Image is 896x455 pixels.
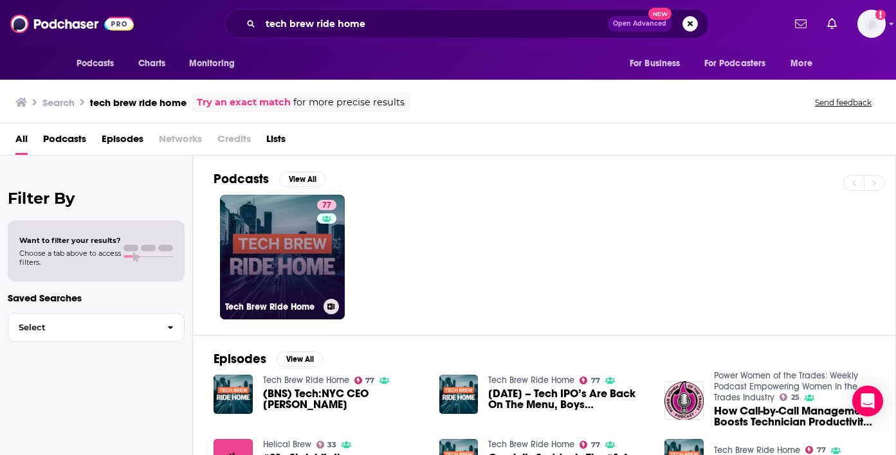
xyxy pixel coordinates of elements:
[365,378,374,384] span: 77
[77,55,114,73] span: Podcasts
[714,406,875,427] a: How Call-by-Call Management Boosts Technician Productivity with Louis Bruno & Landon Brewer [Part 2]
[790,13,812,35] a: Show notifications dropdown
[488,388,649,410] span: [DATE] – Tech IPO’s Are Back On The Menu, Boys…
[852,386,883,416] div: Open Intercom Messenger
[664,381,704,420] img: How Call-by-Call Management Boosts Technician Productivity with Louis Bruno & Landon Brewer [Part 2]
[714,406,875,427] span: How Call-by-Call Management Boosts Technician Productivity with [PERSON_NAME] & [PERSON_NAME] [Pa...
[214,171,325,187] a: PodcastsView All
[591,378,600,384] span: 77
[279,172,325,187] button: View All
[266,129,286,155] a: Lists
[696,51,785,76] button: open menu
[317,200,336,210] a: 77
[214,171,269,187] h2: Podcasts
[8,323,157,332] span: Select
[857,10,886,38] button: Show profile menu
[130,51,174,76] a: Charts
[214,375,253,414] img: (BNS) Tech:NYC CEO Julie Samuels
[159,129,202,155] span: Networks
[488,439,574,450] a: Tech Brew Ride Home
[197,95,291,110] a: Try an exact match
[791,55,812,73] span: More
[189,55,235,73] span: Monitoring
[805,446,826,454] a: 77
[811,97,875,108] button: Send feedback
[90,96,187,109] h3: tech brew ride home
[263,439,311,450] a: Helical Brew
[875,10,886,20] svg: Add a profile image
[225,301,318,312] h3: Tech Brew Ride Home
[822,13,842,35] a: Show notifications dropdown
[68,51,131,76] button: open menu
[225,9,709,39] div: Search podcasts, credits, & more...
[217,129,251,155] span: Credits
[42,96,75,109] h3: Search
[214,351,323,367] a: EpisodesView All
[488,388,649,410] a: Fri. 08/01 – Tech IPO’s Are Back On The Menu, Boys…
[277,352,323,367] button: View All
[180,51,251,76] button: open menu
[580,441,600,449] a: 77
[322,199,331,212] span: 77
[488,375,574,386] a: Tech Brew Ride Home
[580,377,600,384] a: 77
[621,51,697,76] button: open menu
[648,8,672,20] span: New
[613,21,666,27] span: Open Advanced
[791,395,800,400] span: 25
[8,292,185,304] p: Saved Searches
[8,189,185,208] h2: Filter By
[316,441,337,449] a: 33
[354,377,375,384] a: 77
[19,236,121,245] span: Want to filter your results?
[327,442,336,448] span: 33
[263,388,424,410] a: (BNS) Tech:NYC CEO Julie Samuels
[704,55,766,73] span: For Podcasters
[591,442,600,448] span: 77
[15,129,28,155] a: All
[817,447,826,453] span: 77
[220,195,345,319] a: 77Tech Brew Ride Home
[263,375,349,386] a: Tech Brew Ride Home
[857,10,886,38] span: Logged in as megcassidy
[293,95,405,110] span: for more precise results
[102,129,143,155] a: Episodes
[214,351,266,367] h2: Episodes
[263,388,424,410] span: (BNS) Tech:NYC CEO [PERSON_NAME]
[782,51,828,76] button: open menu
[439,375,479,414] img: Fri. 08/01 – Tech IPO’s Are Back On The Menu, Boys…
[43,129,86,155] a: Podcasts
[714,370,858,403] a: Power Women of the Trades: Weekly Podcast Empowering Women In the Trades Industry
[10,12,134,36] img: Podchaser - Follow, Share and Rate Podcasts
[780,393,800,401] a: 25
[857,10,886,38] img: User Profile
[607,16,672,31] button: Open AdvancedNew
[19,249,121,267] span: Choose a tab above to access filters.
[261,13,607,34] input: Search podcasts, credits, & more...
[8,313,185,342] button: Select
[138,55,166,73] span: Charts
[630,55,681,73] span: For Business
